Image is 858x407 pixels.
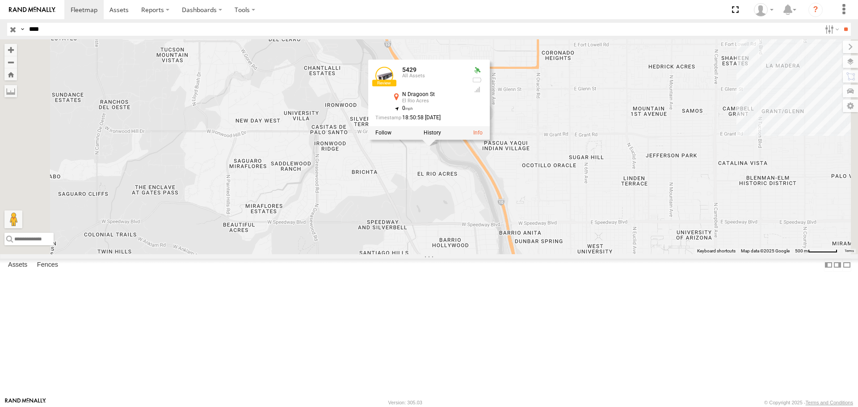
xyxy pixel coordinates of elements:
label: View Asset History [424,130,441,136]
div: No battery health information received from this device. [472,76,483,84]
button: Zoom in [4,44,17,56]
div: © Copyright 2025 - [764,400,853,405]
div: Valid GPS Fix [472,67,483,74]
button: Zoom out [4,56,17,68]
i: ? [808,3,823,17]
div: Edward Espinoza [751,3,777,17]
a: View Asset Details [473,130,483,136]
label: Realtime tracking of Asset [375,130,391,136]
label: Assets [4,259,32,272]
a: 5429 [402,67,416,74]
button: Drag Pegman onto the map to open Street View [4,210,22,228]
button: Map Scale: 500 m per 62 pixels [792,248,840,254]
label: Search Query [19,23,26,36]
div: El Rio Acres [402,99,465,104]
label: Dock Summary Table to the Right [833,259,842,272]
button: Keyboard shortcuts [697,248,736,254]
a: Terms and Conditions [806,400,853,405]
button: Zoom Home [4,68,17,80]
label: Search Filter Options [821,23,841,36]
div: All Assets [402,74,465,79]
div: Date/time of location update [375,115,465,121]
img: rand-logo.svg [9,7,55,13]
div: N Dragoon St [402,92,465,98]
span: Map data ©2025 Google [741,248,790,253]
div: Version: 305.03 [388,400,422,405]
label: Fences [33,259,63,272]
span: 500 m [795,248,808,253]
a: Visit our Website [5,398,46,407]
label: Map Settings [843,100,858,112]
label: Measure [4,85,17,97]
span: 0 [402,105,413,112]
div: Last Event GSM Signal Strength [472,86,483,93]
a: View Asset Details [375,67,393,85]
a: Terms [845,249,854,252]
label: Dock Summary Table to the Left [824,259,833,272]
label: Hide Summary Table [842,259,851,272]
